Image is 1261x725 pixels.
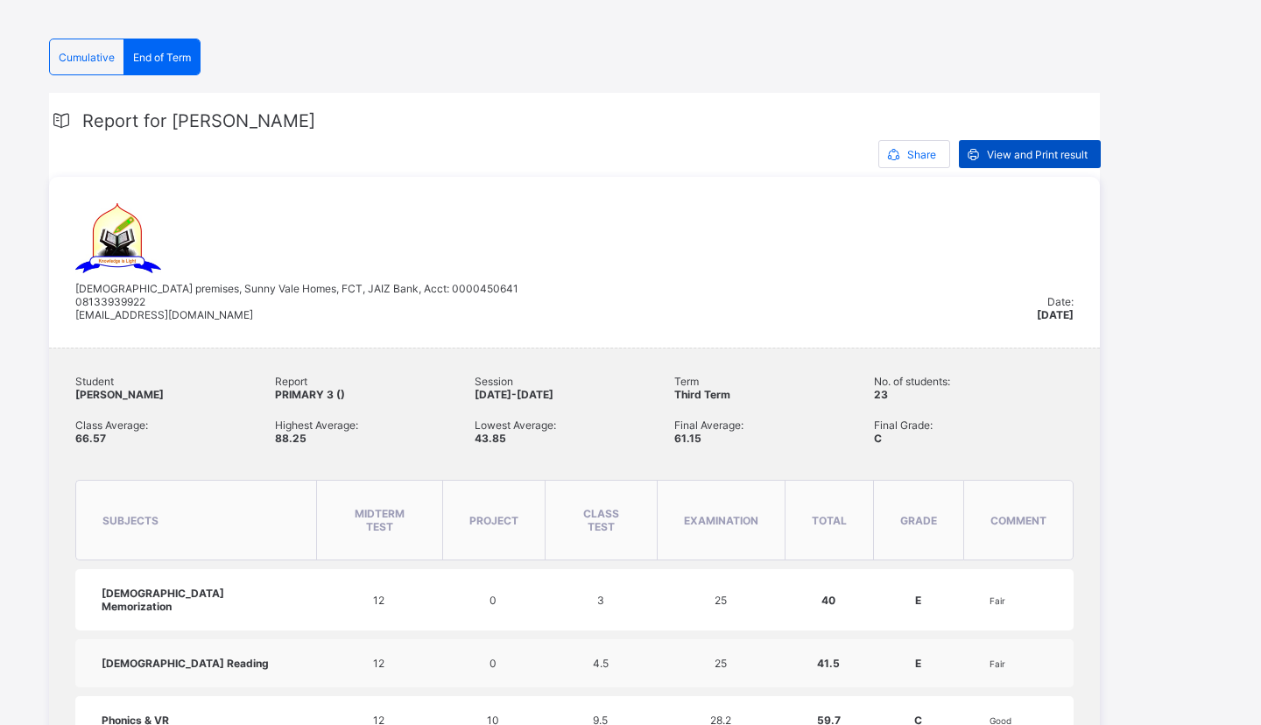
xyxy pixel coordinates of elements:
span: Lowest Average: [475,419,674,432]
span: total [812,514,847,527]
span: grade [900,514,937,527]
span: End of Term [133,51,191,64]
span: Fair [990,595,1005,606]
span: Student [75,375,275,388]
span: 25 [715,594,727,607]
span: 25 [715,657,727,670]
span: 61.15 [674,432,701,445]
span: Term [674,375,874,388]
span: [DEMOGRAPHIC_DATA] premises, Sunny Vale Homes, FCT, JAIZ Bank, Acct: 0000450641 08133939922 [EMAI... [75,282,518,321]
span: 41.5 [817,657,840,670]
span: Class Average: [75,419,275,432]
span: 12 [373,657,384,670]
span: 4.5 [593,657,609,670]
span: Share [907,148,936,161]
span: comment [990,514,1046,527]
span: C [874,432,882,445]
span: Report [275,375,475,388]
span: subjects [102,514,159,527]
span: Date: [1047,295,1074,308]
span: CLASS TEST [583,507,619,533]
span: 12 [373,594,384,607]
span: Third Term [674,388,730,401]
span: E [915,657,921,670]
span: 66.57 [75,432,106,445]
span: No. of students: [874,375,1074,388]
span: [PERSON_NAME] [75,388,164,401]
span: PROJECT [469,514,518,527]
span: 0 [490,594,497,607]
span: Session [475,375,674,388]
span: MIDTERM TEST [355,507,405,533]
span: EXAMINATION [684,514,758,527]
span: E [915,594,921,607]
span: [DEMOGRAPHIC_DATA] Memorization [102,587,224,613]
span: PRIMARY 3 () [275,388,345,401]
span: Report for [PERSON_NAME] [82,110,315,131]
span: [DATE] [1037,308,1074,321]
img: alhamideen.png [75,203,161,273]
span: 3 [597,594,604,607]
span: 23 [874,388,888,401]
span: 88.25 [275,432,306,445]
span: View and Print result [987,148,1088,161]
span: Final Grade: [874,419,1074,432]
span: 40 [821,594,835,607]
span: Final Average: [674,419,874,432]
span: 0 [490,657,497,670]
span: [DEMOGRAPHIC_DATA] Reading [102,657,269,670]
span: Cumulative [59,51,115,64]
span: [DATE]-[DATE] [475,388,553,401]
span: Fair [990,658,1005,669]
span: 43.85 [475,432,506,445]
span: Highest Average: [275,419,475,432]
